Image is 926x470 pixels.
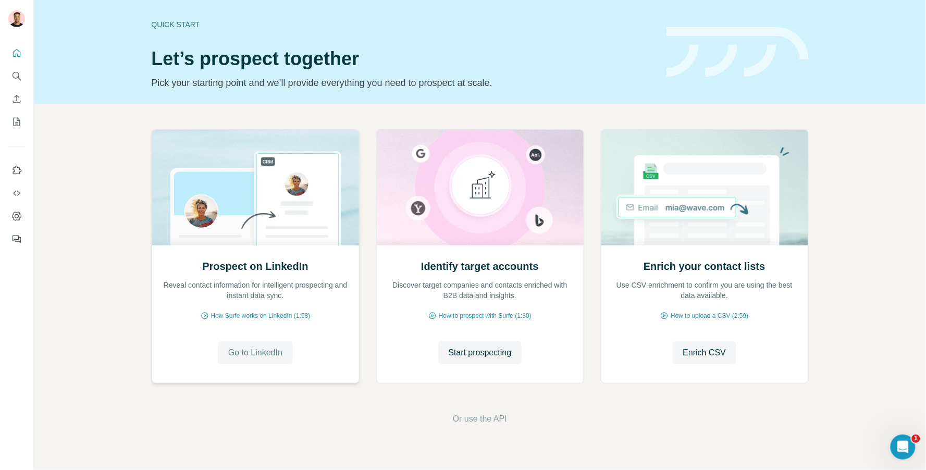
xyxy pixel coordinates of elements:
[8,90,25,108] button: Enrich CSV
[8,184,25,203] button: Use Surfe API
[387,280,573,301] p: Discover target companies and contacts enriched with B2B data and insights.
[8,67,25,85] button: Search
[912,435,920,443] span: 1
[438,341,522,364] button: Start prospecting
[376,130,584,245] img: Identify target accounts
[612,280,798,301] p: Use CSV enrichment to confirm you are using the best data available.
[453,413,507,425] button: Or use the API
[152,130,360,245] img: Prospect on LinkedIn
[439,311,532,320] span: How to prospect with Surfe (1:30)
[8,44,25,63] button: Quick start
[8,161,25,180] button: Use Surfe on LinkedIn
[163,280,349,301] p: Reveal contact information for intelligent prospecting and instant data sync.
[449,347,512,359] span: Start prospecting
[8,207,25,226] button: Dashboard
[8,230,25,249] button: Feedback
[644,259,765,274] h2: Enrich your contact lists
[601,130,809,245] img: Enrich your contact lists
[152,48,654,69] h1: Let’s prospect together
[211,311,311,320] span: How Surfe works on LinkedIn (1:58)
[152,76,654,90] p: Pick your starting point and we’ll provide everything you need to prospect at scale.
[228,347,282,359] span: Go to LinkedIn
[218,341,293,364] button: Go to LinkedIn
[8,113,25,131] button: My lists
[673,341,737,364] button: Enrich CSV
[666,27,809,78] img: banner
[202,259,308,274] h2: Prospect on LinkedIn
[683,347,726,359] span: Enrich CSV
[671,311,748,320] span: How to upload a CSV (2:59)
[152,19,654,30] div: Quick start
[8,10,25,27] img: Avatar
[421,259,539,274] h2: Identify target accounts
[891,435,916,460] iframe: Intercom live chat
